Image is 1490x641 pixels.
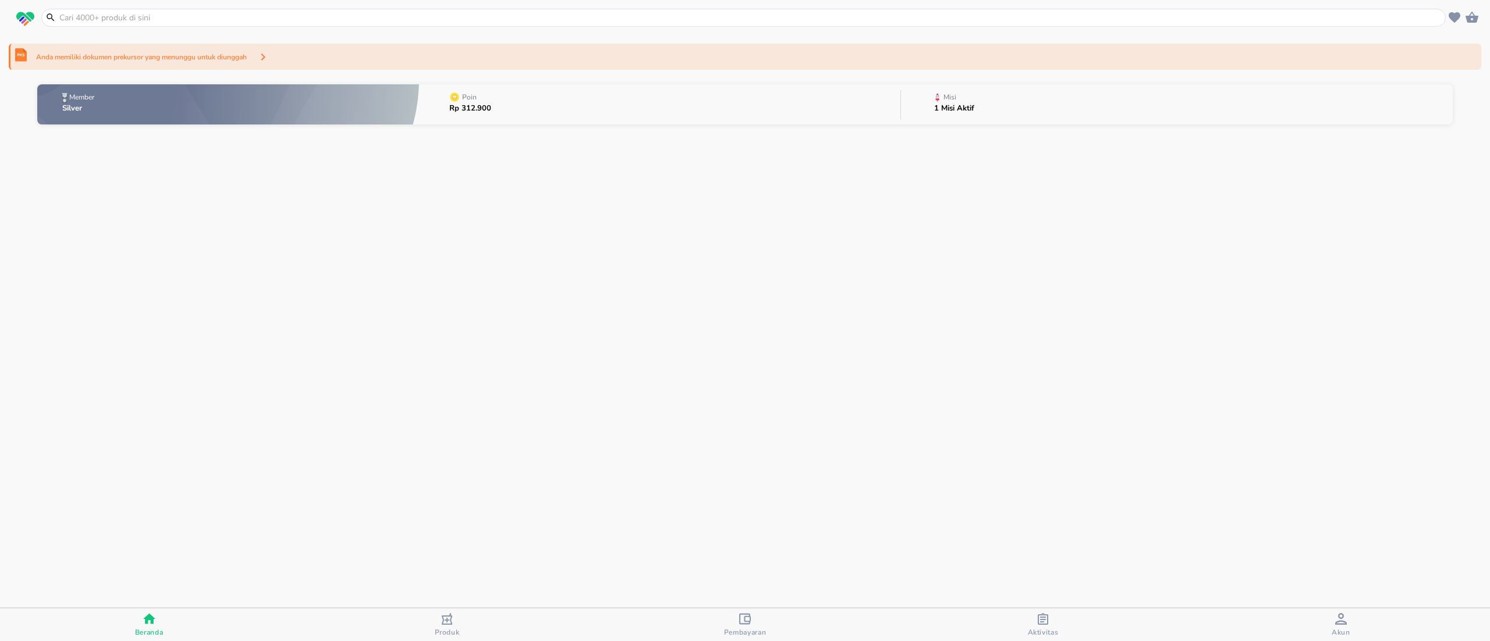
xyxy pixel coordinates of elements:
p: Poin [462,94,477,101]
button: Pembayaran [596,608,894,641]
p: Silver [62,105,97,112]
span: Beranda [135,628,164,637]
button: Produk [298,608,596,641]
p: Anda memiliki dokumen prekursor yang menunggu untuk diunggah [36,52,247,62]
span: Produk [435,628,460,637]
button: Akun [1192,608,1490,641]
span: Pembayaran [724,628,767,637]
button: PoinRp 312.900 [419,81,900,127]
p: 1 Misi Aktif [934,105,974,112]
button: Misi1 Misi Aktif [901,81,1453,127]
span: Aktivitas [1028,628,1059,637]
p: Member [69,94,94,101]
span: Akun [1332,628,1350,637]
input: Cari 4000+ produk di sini [58,12,1443,24]
p: Misi [943,94,956,101]
img: logo_swiperx_s.bd005f3b.svg [16,12,34,27]
img: prekursor-icon.04a7e01b.svg [15,48,27,62]
p: Rp 312.900 [449,105,491,112]
button: Aktivitas [894,608,1192,641]
button: MemberSilver [37,81,419,127]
